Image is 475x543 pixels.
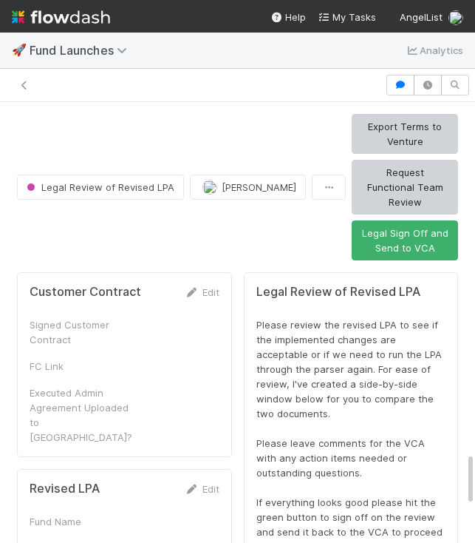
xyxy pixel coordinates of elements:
[400,11,442,23] span: AngelList
[12,4,110,30] img: logo-inverted-e16ddd16eac7371096b0.svg
[17,175,184,200] button: Legal Review of Revised LPA
[30,385,140,445] div: Executed Admin Agreement Uploaded to [GEOGRAPHIC_DATA]?
[30,359,140,374] div: FC Link
[222,181,296,193] span: [PERSON_NAME]
[30,482,100,496] h5: Revised LPA
[30,43,134,58] span: Fund Launches
[405,41,463,59] a: Analytics
[256,285,445,300] h5: Legal Review of Revised LPA
[30,514,140,529] div: Fund Name
[318,11,376,23] span: My Tasks
[24,181,174,193] span: Legal Review of Revised LPA
[318,10,376,24] a: My Tasks
[202,180,217,195] img: avatar_0b1dbcb8-f701-47e0-85bc-d79ccc0efe6c.png
[185,286,219,298] a: Edit
[352,220,458,260] button: Legal Sign Off and Send to VCA
[352,160,458,215] button: Request Functional Team Review
[185,483,219,495] a: Edit
[30,317,140,347] div: Signed Customer Contract
[12,44,27,56] span: 🚀
[270,10,306,24] div: Help
[448,10,463,25] img: avatar_0b1dbcb8-f701-47e0-85bc-d79ccc0efe6c.png
[190,175,306,200] button: [PERSON_NAME]
[30,285,141,300] h5: Customer Contract
[352,114,458,154] button: Export Terms to Venture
